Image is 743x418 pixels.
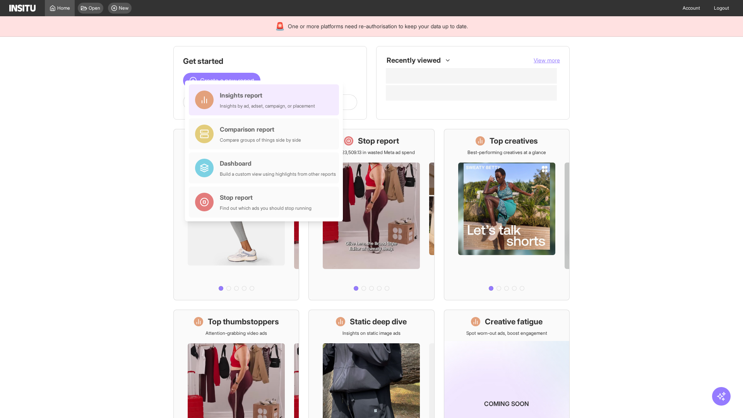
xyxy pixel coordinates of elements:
[444,129,570,300] a: Top creativesBest-performing creatives at a glance
[9,5,36,12] img: Logo
[119,5,128,11] span: New
[220,137,301,143] div: Compare groups of things side by side
[534,57,560,64] button: View more
[200,76,254,85] span: Create a new report
[275,21,285,32] div: 🚨
[220,125,301,134] div: Comparison report
[173,129,299,300] a: What's live nowSee all active ads instantly
[534,57,560,63] span: View more
[328,149,415,156] p: Save £23,509.13 in wasted Meta ad spend
[208,316,279,327] h1: Top thumbstoppers
[57,5,70,11] span: Home
[288,22,468,30] span: One or more platforms need re-authorisation to keep your data up to date.
[342,330,401,336] p: Insights on static image ads
[220,103,315,109] div: Insights by ad, adset, campaign, or placement
[220,171,336,177] div: Build a custom view using highlights from other reports
[205,330,267,336] p: Attention-grabbing video ads
[89,5,100,11] span: Open
[308,129,434,300] a: Stop reportSave £23,509.13 in wasted Meta ad spend
[467,149,546,156] p: Best-performing creatives at a glance
[358,135,399,146] h1: Stop report
[220,205,312,211] div: Find out which ads you should stop running
[183,56,357,67] h1: Get started
[220,193,312,202] div: Stop report
[350,316,407,327] h1: Static deep dive
[490,135,538,146] h1: Top creatives
[220,91,315,100] div: Insights report
[183,73,260,88] button: Create a new report
[220,159,336,168] div: Dashboard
